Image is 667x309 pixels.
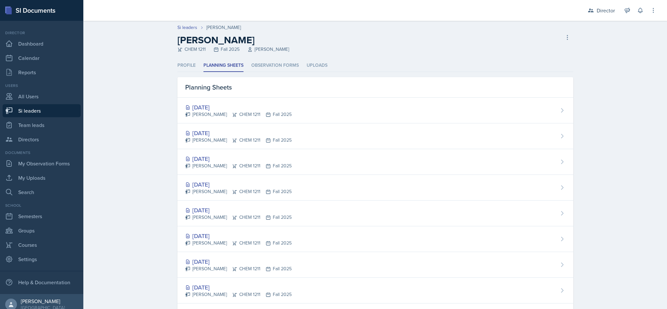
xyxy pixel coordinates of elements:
[177,24,197,31] a: Si leaders
[177,98,573,123] a: [DATE] [PERSON_NAME]CHEM 1211Fall 2025
[3,66,81,79] a: Reports
[3,171,81,184] a: My Uploads
[177,46,289,53] div: CHEM 1211 Fall 2025 [PERSON_NAME]
[3,150,81,156] div: Documents
[185,103,292,112] div: [DATE]
[185,188,292,195] div: [PERSON_NAME] CHEM 1211 Fall 2025
[597,7,615,14] div: Director
[3,37,81,50] a: Dashboard
[177,34,289,46] h2: [PERSON_NAME]
[185,162,292,169] div: [PERSON_NAME] CHEM 1211 Fall 2025
[3,133,81,146] a: Directors
[21,298,65,304] div: [PERSON_NAME]
[185,291,292,298] div: [PERSON_NAME] CHEM 1211 Fall 2025
[177,252,573,278] a: [DATE] [PERSON_NAME]CHEM 1211Fall 2025
[185,265,292,272] div: [PERSON_NAME] CHEM 1211 Fall 2025
[185,206,292,215] div: [DATE]
[185,240,292,246] div: [PERSON_NAME] CHEM 1211 Fall 2025
[177,149,573,175] a: [DATE] [PERSON_NAME]CHEM 1211Fall 2025
[177,59,196,72] li: Profile
[185,154,292,163] div: [DATE]
[185,137,292,144] div: [PERSON_NAME] CHEM 1211 Fall 2025
[177,77,573,98] div: Planning Sheets
[185,214,292,221] div: [PERSON_NAME] CHEM 1211 Fall 2025
[3,157,81,170] a: My Observation Forms
[3,83,81,89] div: Users
[185,111,292,118] div: [PERSON_NAME] CHEM 1211 Fall 2025
[3,238,81,251] a: Courses
[185,283,292,292] div: [DATE]
[3,253,81,266] a: Settings
[185,180,292,189] div: [DATE]
[3,30,81,36] div: Director
[177,278,573,303] a: [DATE] [PERSON_NAME]CHEM 1211Fall 2025
[185,232,292,240] div: [DATE]
[203,59,243,72] li: Planning Sheets
[3,276,81,289] div: Help & Documentation
[177,226,573,252] a: [DATE] [PERSON_NAME]CHEM 1211Fall 2025
[3,186,81,199] a: Search
[307,59,327,72] li: Uploads
[251,59,299,72] li: Observation Forms
[3,119,81,132] a: Team leads
[3,203,81,208] div: School
[3,104,81,117] a: Si leaders
[185,129,292,137] div: [DATE]
[3,210,81,223] a: Semesters
[177,201,573,226] a: [DATE] [PERSON_NAME]CHEM 1211Fall 2025
[3,51,81,64] a: Calendar
[177,175,573,201] a: [DATE] [PERSON_NAME]CHEM 1211Fall 2025
[206,24,241,31] div: [PERSON_NAME]
[3,224,81,237] a: Groups
[177,123,573,149] a: [DATE] [PERSON_NAME]CHEM 1211Fall 2025
[185,257,292,266] div: [DATE]
[3,90,81,103] a: All Users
